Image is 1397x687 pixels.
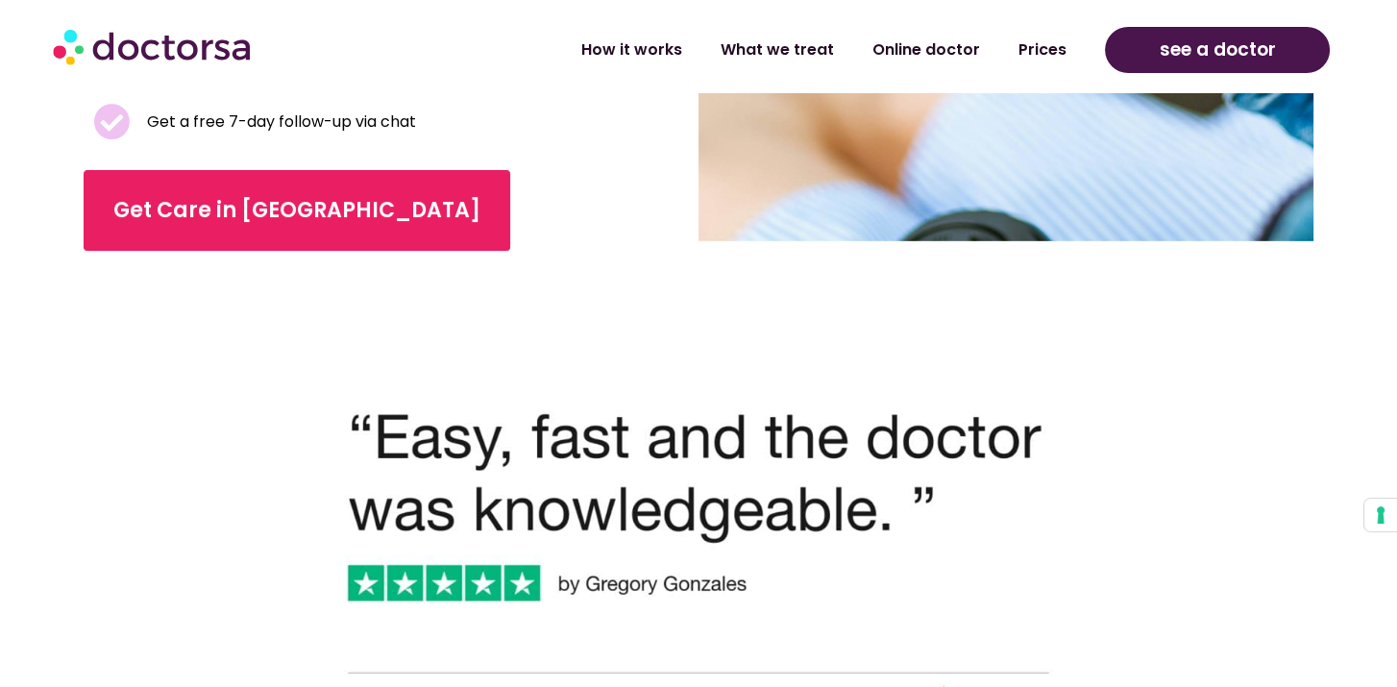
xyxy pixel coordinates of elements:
a: see a doctor [1105,27,1330,73]
button: Your consent preferences for tracking technologies [1364,499,1397,531]
span: Get a free 7-day follow-up via chat [142,109,416,135]
span: see a doctor [1160,35,1276,65]
a: Prices [999,28,1086,72]
a: Online doctor [853,28,999,72]
span: Get Care in [GEOGRAPHIC_DATA] [113,195,480,226]
a: Get Care in [GEOGRAPHIC_DATA] [84,170,510,251]
a: How it works [562,28,701,72]
a: What we treat [701,28,853,72]
nav: Menu [370,28,1086,72]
